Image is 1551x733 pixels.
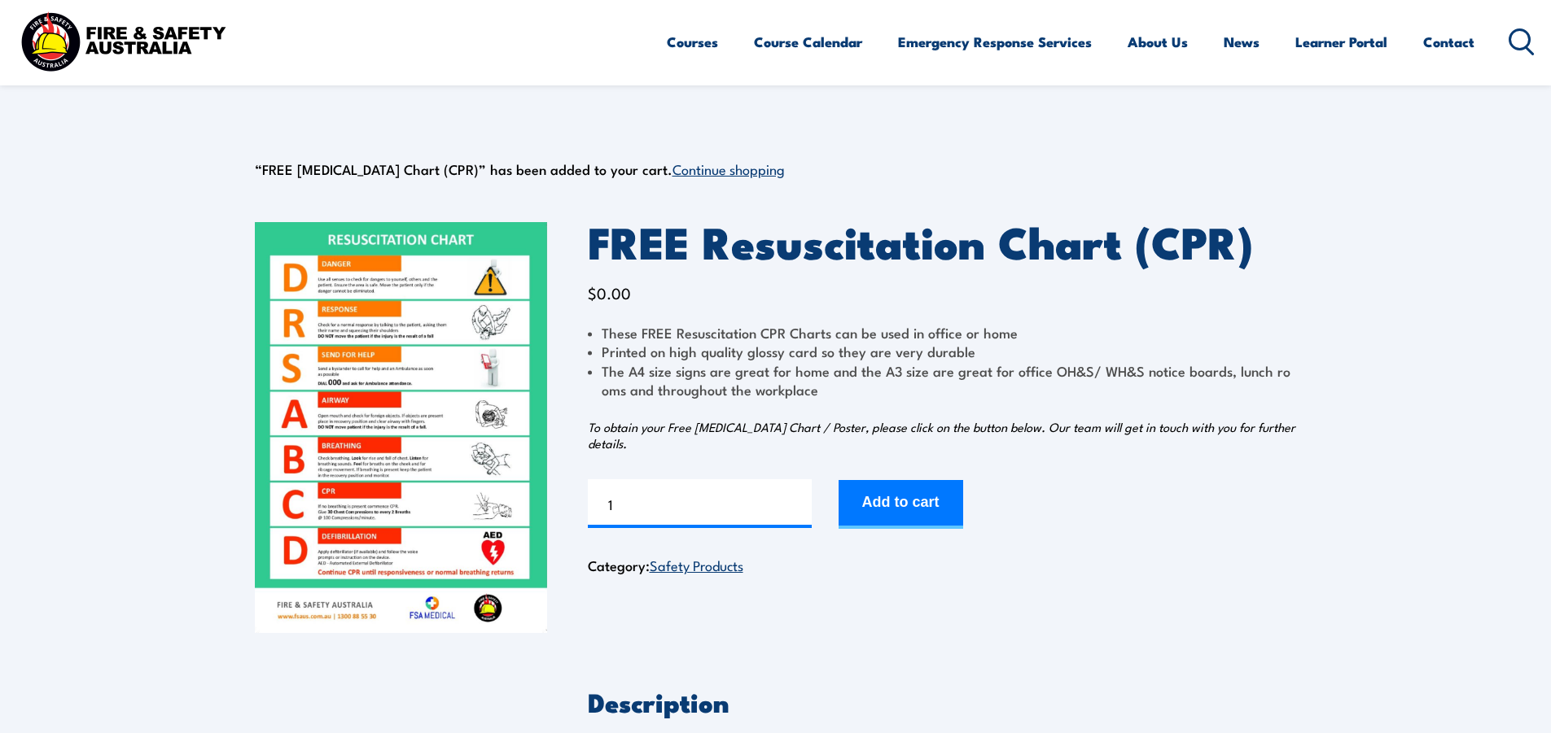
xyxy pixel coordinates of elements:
[667,20,718,63] a: Courses
[588,418,1295,452] em: To obtain your Free [MEDICAL_DATA] Chart / Poster, please click on the button below. Our team wil...
[255,157,1297,181] div: “FREE [MEDICAL_DATA] Chart (CPR)” has been added to your cart.
[1295,20,1387,63] a: Learner Portal
[588,281,631,303] bdi: 0.00
[1224,20,1260,63] a: News
[588,222,1297,260] h1: FREE Resuscitation Chart (CPR)
[1128,20,1188,63] a: About Us
[588,555,743,575] span: Category:
[255,222,547,633] img: FREE Resuscitation Chart - What are the 7 steps to CPR?
[650,555,743,574] a: Safety Products
[588,479,812,528] input: Product quantity
[588,323,1297,342] li: These FREE Resuscitation CPR Charts can be used in office or home
[588,690,1297,713] h2: Description
[588,342,1297,360] li: Printed on high quality glossy card so they are very durable
[588,361,1297,399] li: The A4 size signs are great for home and the A3 size are great for office OH&S/ WH&S notice board...
[754,20,862,63] a: Course Calendar
[673,159,785,178] a: Continue shopping
[1423,20,1474,63] a: Contact
[839,480,963,529] button: Add to cart
[588,281,597,303] span: $
[898,20,1092,63] a: Emergency Response Services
